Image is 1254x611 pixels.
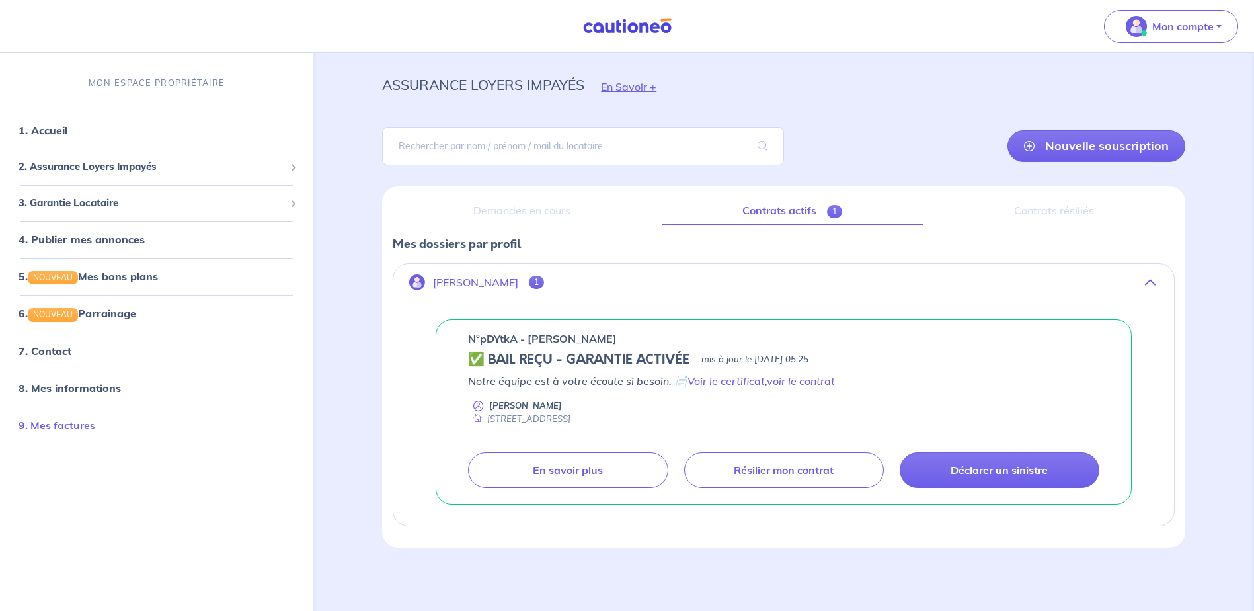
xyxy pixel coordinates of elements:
[1104,10,1238,43] button: illu_account_valid_menu.svgMon compte
[5,190,308,216] div: 3. Garantie Locataire
[684,452,884,488] a: Résilier mon contrat
[468,413,570,425] div: [STREET_ADDRESS]
[1126,16,1147,37] img: illu_account_valid_menu.svg
[19,196,285,211] span: 3. Garantie Locataire
[468,352,689,368] h5: ✅ BAIL REÇU - GARANTIE ACTIVÉE
[767,374,835,387] a: voir le contrat
[19,419,95,432] a: 9. Mes factures
[5,227,308,253] div: 4. Publier mes annonces
[5,412,308,438] div: 9. Mes factures
[19,160,285,175] span: 2. Assurance Loyers Impayés
[529,276,544,289] span: 1
[687,374,765,387] a: Voir le certificat
[468,331,617,346] p: n°pDYtkA - [PERSON_NAME]
[433,276,518,289] p: [PERSON_NAME]
[5,338,308,364] div: 7. Contact
[1152,19,1214,34] p: Mon compte
[393,235,1175,253] p: Mes dossiers par profil
[489,399,562,412] p: [PERSON_NAME]
[468,452,668,488] a: En savoir plus
[382,73,584,97] p: assurance loyers impayés
[19,382,121,395] a: 8. Mes informations
[951,464,1048,477] p: Déclarer un sinistre
[827,205,842,218] span: 1
[89,77,225,89] p: MON ESPACE PROPRIÉTAIRE
[5,118,308,144] div: 1. Accueil
[695,353,808,366] p: - mis à jour le [DATE] 05:25
[742,128,784,165] span: search
[533,464,603,477] p: En savoir plus
[584,67,673,106] button: En Savoir +
[734,464,834,477] p: Résilier mon contrat
[19,307,136,321] a: 6.NOUVEAUParrainage
[19,233,145,247] a: 4. Publier mes annonces
[19,270,158,284] a: 5.NOUVEAUMes bons plans
[382,127,783,165] input: Rechercher par nom / prénom / mail du locataire
[19,124,67,138] a: 1. Accueil
[1007,130,1185,162] a: Nouvelle souscription
[900,452,1099,488] a: Déclarer un sinistre
[5,301,308,327] div: 6.NOUVEAUParrainage
[468,352,1099,368] div: state: CONTRACT-VALIDATED, Context: NEW,MAYBE-CERTIFICATE,ALONE,LESSOR-DOCUMENTS
[393,266,1174,298] button: [PERSON_NAME]1
[578,18,677,34] img: Cautioneo
[5,375,308,401] div: 8. Mes informations
[19,345,71,358] a: 7. Contact
[5,264,308,290] div: 5.NOUVEAUMes bons plans
[662,197,923,225] a: Contrats actifs1
[468,373,1099,389] p: Notre équipe est à votre écoute si besoin. 📄 ,
[5,155,308,181] div: 2. Assurance Loyers Impayés
[409,274,425,290] img: illu_account.svg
